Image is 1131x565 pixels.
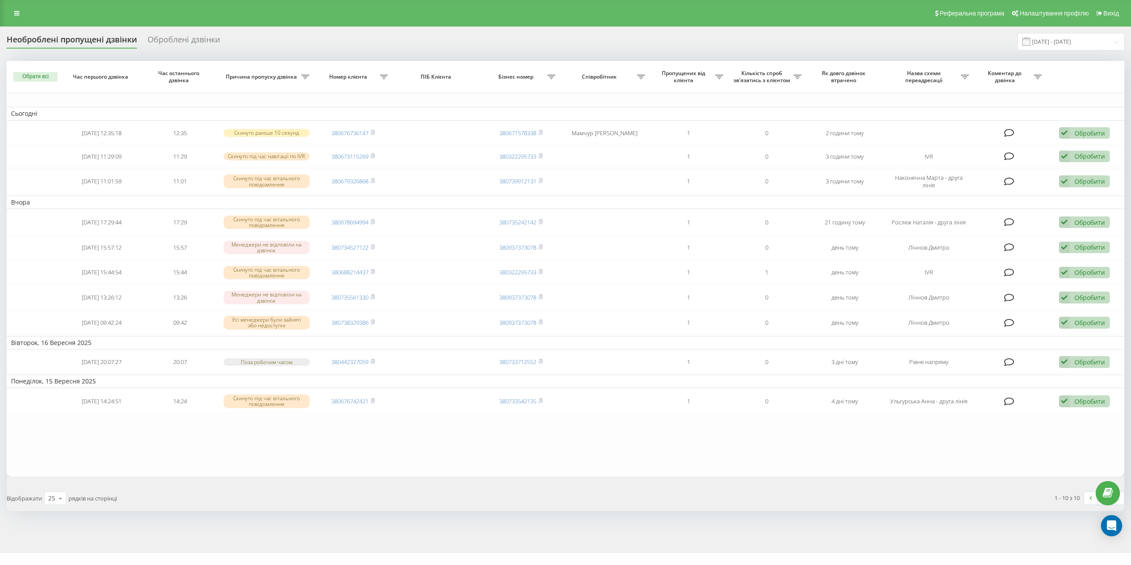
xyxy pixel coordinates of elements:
span: Назва схеми переадресації [888,70,961,83]
td: 09:42 [141,311,219,334]
td: 1 [649,286,728,309]
td: Мамчур [PERSON_NAME] [560,122,649,144]
a: 380735242142 [499,218,536,226]
a: 380688214437 [331,268,368,276]
td: 1 [728,261,806,284]
td: 1 [649,169,728,193]
td: IVR [884,261,973,284]
div: Скинуто під час навігації по IVR [224,152,310,160]
a: 380733542135 [499,397,536,405]
div: Скинуто раніше 10 секунд [224,129,310,137]
a: 380442327059 [331,358,368,366]
td: [DATE] 15:57:12 [63,236,141,259]
td: 1 [649,261,728,284]
td: Наконечна Марта - друга лінія [884,169,973,193]
a: 380937373078 [499,319,536,326]
td: [DATE] 20:07:27 [63,351,141,373]
td: 1 [649,146,728,167]
td: Вчора [7,196,1124,209]
div: Менеджери не відповіли на дзвінок [224,241,310,254]
span: Вихід [1104,10,1119,17]
span: Відображати [7,494,42,502]
td: 1 [649,351,728,373]
span: ПІБ Клієнта [401,73,473,80]
td: 20:07 [141,351,219,373]
td: [DATE] 13:26:12 [63,286,141,309]
div: Обробити [1074,397,1105,406]
td: 21 годину тому [806,211,884,234]
div: Обробити [1074,243,1105,251]
a: 380676742421 [331,397,368,405]
span: Номер клієнта [319,73,380,80]
div: Менеджери не відповіли на дзвінок [224,291,310,304]
span: Налаштування профілю [1020,10,1089,17]
td: 0 [728,236,806,259]
div: Обробити [1074,218,1105,227]
div: 1 - 10 з 10 [1055,493,1080,502]
span: Час першого дзвінка [70,73,133,80]
td: 2 години тому [806,122,884,144]
a: 380733712552 [499,358,536,366]
a: 380738329386 [331,319,368,326]
div: Обробити [1074,177,1105,186]
td: IVR [884,146,973,167]
td: 11:29 [141,146,219,167]
div: Скинуто під час вітального повідомлення [224,216,310,229]
a: 380322295733 [499,268,536,276]
td: 1 [649,311,728,334]
a: 380676736147 [331,129,368,137]
td: [DATE] 15:44:54 [63,261,141,284]
span: Пропущених від клієнта [654,70,715,83]
span: Час останнього дзвінка [148,70,211,83]
a: 380322295733 [499,152,536,160]
td: 3 години тому [806,169,884,193]
td: 13:26 [141,286,219,309]
td: 0 [728,286,806,309]
a: 380679326868 [331,177,368,185]
td: день тому [806,311,884,334]
td: [DATE] 11:01:59 [63,169,141,193]
div: 25 [48,494,55,503]
td: 1 [649,122,728,144]
td: Сьогодні [7,107,1124,120]
td: 0 [728,122,806,144]
button: Обрати всі [13,72,57,82]
td: Рослюк Наталія - друга лінія [884,211,973,234]
td: 0 [728,351,806,373]
div: Обробити [1074,319,1105,327]
span: Співробітник [564,73,637,80]
span: Кількість спроб зв'язатись з клієнтом [732,70,793,83]
td: Рівне напряму [884,351,973,373]
div: Скинуто під час вітального повідомлення [224,174,310,188]
div: Необроблені пропущені дзвінки [7,35,137,49]
div: Оброблені дзвінки [148,35,220,49]
td: день тому [806,261,884,284]
td: 15:57 [141,236,219,259]
td: 3 години тому [806,146,884,167]
span: Бізнес номер [486,73,547,80]
div: Усі менеджери були зайняті або недоступні [224,316,310,329]
a: 380735561330 [331,293,368,301]
td: 0 [728,211,806,234]
td: [DATE] 12:35:18 [63,122,141,144]
td: день тому [806,236,884,259]
td: день тому [806,286,884,309]
td: 11:01 [141,169,219,193]
div: Обробити [1074,293,1105,302]
td: 1 [649,236,728,259]
td: 0 [728,146,806,167]
a: 380734527122 [331,243,368,251]
td: 1 [649,211,728,234]
td: 0 [728,169,806,193]
td: Лічнов Дмитро [884,286,973,309]
td: 15:44 [141,261,219,284]
div: Open Intercom Messenger [1101,515,1122,536]
span: Коментар до дзвінка [978,70,1033,83]
td: 12:35 [141,122,219,144]
td: Ульгурська Анна - друга лінія [884,390,973,413]
td: Лічнов Дмитро [884,236,973,259]
td: 3 дні тому [806,351,884,373]
td: [DATE] 11:29:09 [63,146,141,167]
div: Скинуто під час вітального повідомлення [224,266,310,279]
span: Причина пропуску дзвінка [224,73,301,80]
